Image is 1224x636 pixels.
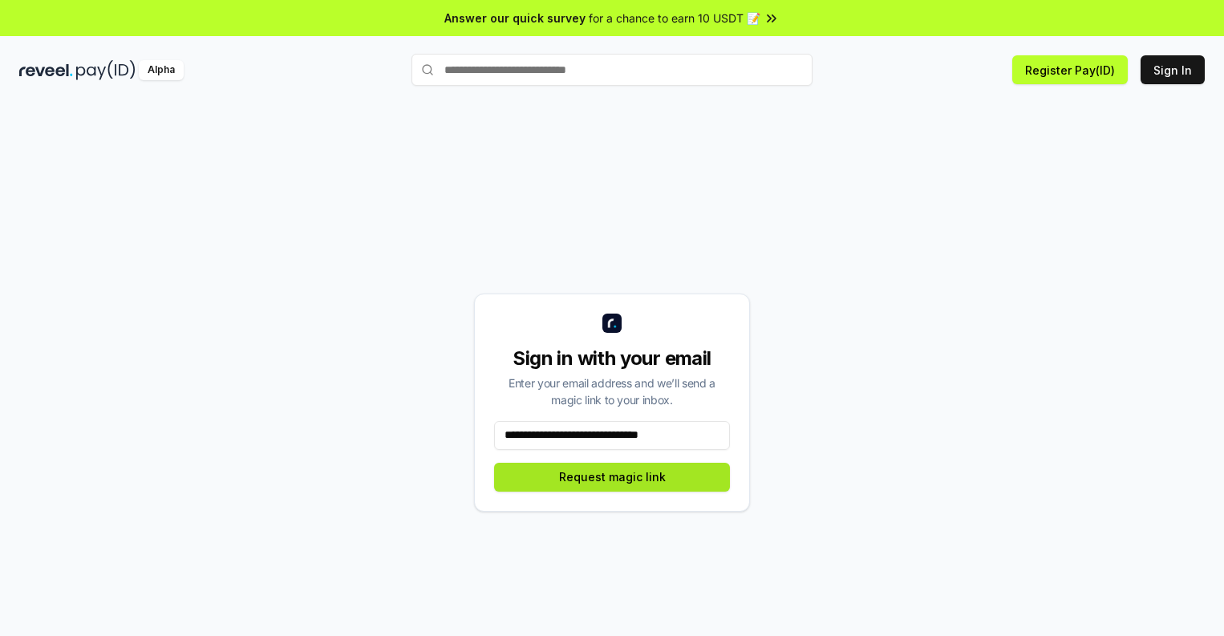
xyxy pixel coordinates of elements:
button: Request magic link [494,463,730,492]
button: Sign In [1141,55,1205,84]
div: Alpha [139,60,184,80]
img: reveel_dark [19,60,73,80]
span: Answer our quick survey [444,10,586,26]
span: for a chance to earn 10 USDT 📝 [589,10,760,26]
div: Sign in with your email [494,346,730,371]
img: pay_id [76,60,136,80]
img: logo_small [602,314,622,333]
div: Enter your email address and we’ll send a magic link to your inbox. [494,375,730,408]
button: Register Pay(ID) [1012,55,1128,84]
